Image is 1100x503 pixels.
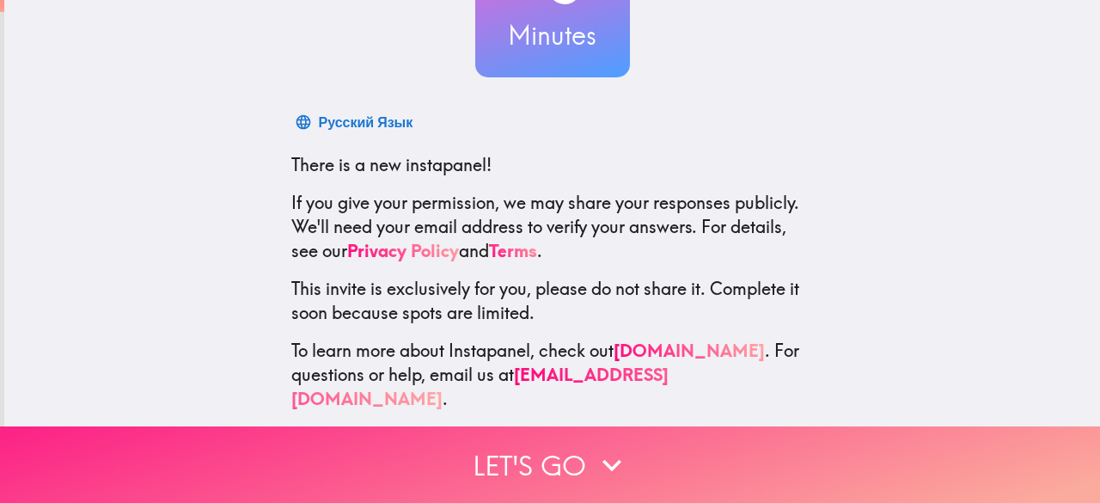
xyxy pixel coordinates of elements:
h3: Minutes [475,17,630,53]
a: [EMAIL_ADDRESS][DOMAIN_NAME] [291,364,669,409]
button: Русский Язык [291,105,420,139]
a: Terms [489,240,537,261]
span: There is a new instapanel! [291,154,492,175]
p: This invite is exclusively for you, please do not share it. Complete it soon because spots are li... [291,277,814,325]
a: Privacy Policy [347,240,459,261]
p: To learn more about Instapanel, check out . For questions or help, email us at . [291,339,814,411]
p: If you give your permission, we may share your responses publicly. We'll need your email address ... [291,191,814,263]
div: Русский Язык [319,110,413,134]
a: [DOMAIN_NAME] [614,340,765,361]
